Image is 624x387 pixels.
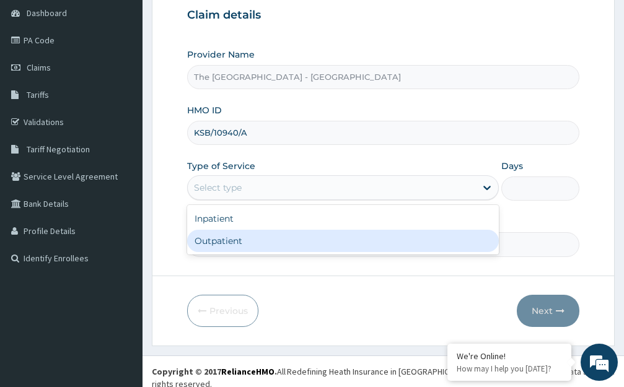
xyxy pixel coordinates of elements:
[187,295,258,327] button: Previous
[64,69,208,85] div: Chat with us now
[194,181,242,194] div: Select type
[27,7,67,19] span: Dashboard
[203,6,233,36] div: Minimize live chat window
[27,62,51,73] span: Claims
[501,160,523,172] label: Days
[72,115,171,240] span: We're online!
[187,121,579,145] input: Enter HMO ID
[517,295,579,327] button: Next
[457,363,562,374] p: How may I help you today?
[27,144,90,155] span: Tariff Negotiation
[23,62,50,93] img: d_794563401_company_1708531726252_794563401
[187,207,499,230] div: Inpatient
[457,350,562,362] div: We're Online!
[187,160,255,172] label: Type of Service
[187,48,255,61] label: Provider Name
[6,256,236,300] textarea: Type your message and hit 'Enter'
[27,89,49,100] span: Tariffs
[221,366,275,377] a: RelianceHMO
[287,365,615,378] div: Redefining Heath Insurance in [GEOGRAPHIC_DATA] using Telemedicine and Data Science!
[187,230,499,252] div: Outpatient
[187,9,579,22] h3: Claim details
[187,104,222,116] label: HMO ID
[152,366,277,377] strong: Copyright © 2017 .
